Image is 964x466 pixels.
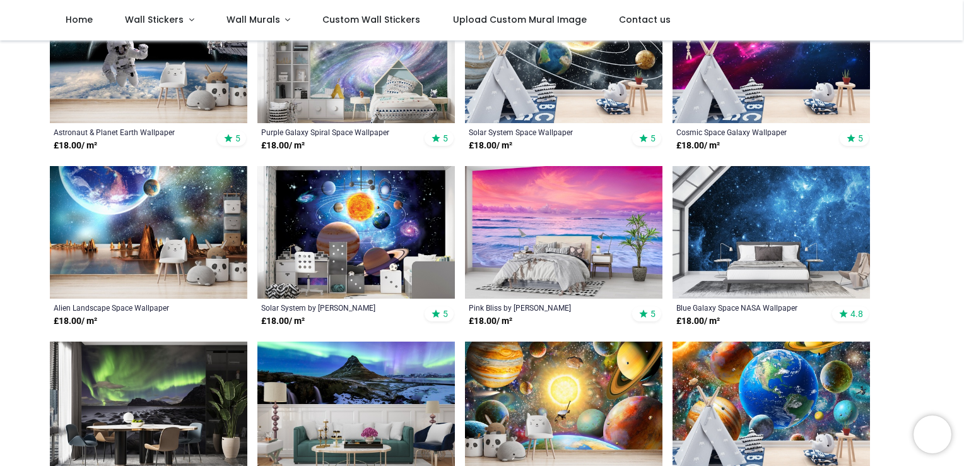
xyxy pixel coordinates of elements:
a: Solar System Space Wallpaper [469,127,621,137]
span: Contact us [619,13,671,26]
a: Astronaut & Planet Earth Wallpaper [54,127,206,137]
img: Alien Landscape Space Wall Mural Wallpaper [50,166,247,299]
a: Blue Galaxy Space NASA Wallpaper [676,302,828,313]
strong: £ 18.00 / m² [469,140,512,152]
a: Solar System by [PERSON_NAME] [261,302,413,313]
span: Wall Stickers [125,13,184,26]
span: 4.8 [850,308,863,320]
span: 5 [443,308,448,320]
strong: £ 18.00 / m² [261,315,305,328]
span: Custom Wall Stickers [322,13,420,26]
span: 5 [858,133,863,144]
span: 5 [650,133,655,144]
a: Cosmic Space Galaxy Wallpaper [676,127,828,137]
strong: £ 18.00 / m² [261,140,305,152]
span: 5 [650,308,655,320]
span: Upload Custom Mural Image [453,13,587,26]
strong: £ 18.00 / m² [676,140,720,152]
img: Blue Galaxy Space NASA Wall Mural Wallpaper [673,166,870,299]
span: Home [66,13,93,26]
strong: £ 18.00 / m² [54,140,97,152]
span: 5 [235,133,240,144]
a: Alien Landscape Space Wallpaper [54,302,206,313]
a: Purple Galaxy Spiral Space Wallpaper [261,127,413,137]
iframe: Brevo live chat [914,415,951,453]
strong: £ 18.00 / m² [676,315,720,328]
span: 5 [443,133,448,144]
span: Wall Murals [226,13,280,26]
img: Solar System Wall Mural by David Penfound [257,166,455,299]
strong: £ 18.00 / m² [469,315,512,328]
strong: £ 18.00 / m² [54,315,97,328]
img: Pink Bliss Wall Mural by Sean Davey [465,166,662,299]
a: Pink Bliss by [PERSON_NAME] [469,302,621,313]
